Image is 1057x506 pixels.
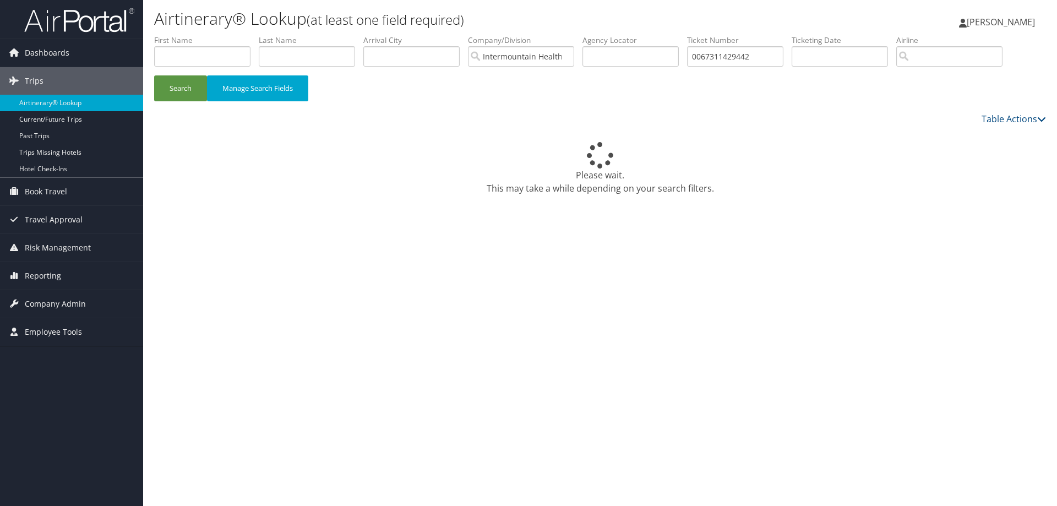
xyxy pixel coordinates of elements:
[896,35,1011,46] label: Airline
[687,35,792,46] label: Ticket Number
[967,16,1035,28] span: [PERSON_NAME]
[959,6,1046,39] a: [PERSON_NAME]
[468,35,582,46] label: Company/Division
[982,113,1046,125] a: Table Actions
[154,7,749,30] h1: Airtinerary® Lookup
[25,234,91,262] span: Risk Management
[25,262,61,290] span: Reporting
[582,35,687,46] label: Agency Locator
[24,7,134,33] img: airportal-logo.png
[25,39,69,67] span: Dashboards
[259,35,363,46] label: Last Name
[792,35,896,46] label: Ticketing Date
[25,318,82,346] span: Employee Tools
[154,142,1046,195] div: Please wait. This may take a while depending on your search filters.
[307,10,464,29] small: (at least one field required)
[25,290,86,318] span: Company Admin
[25,206,83,233] span: Travel Approval
[363,35,468,46] label: Arrival City
[207,75,308,101] button: Manage Search Fields
[25,67,43,95] span: Trips
[25,178,67,205] span: Book Travel
[154,75,207,101] button: Search
[154,35,259,46] label: First Name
